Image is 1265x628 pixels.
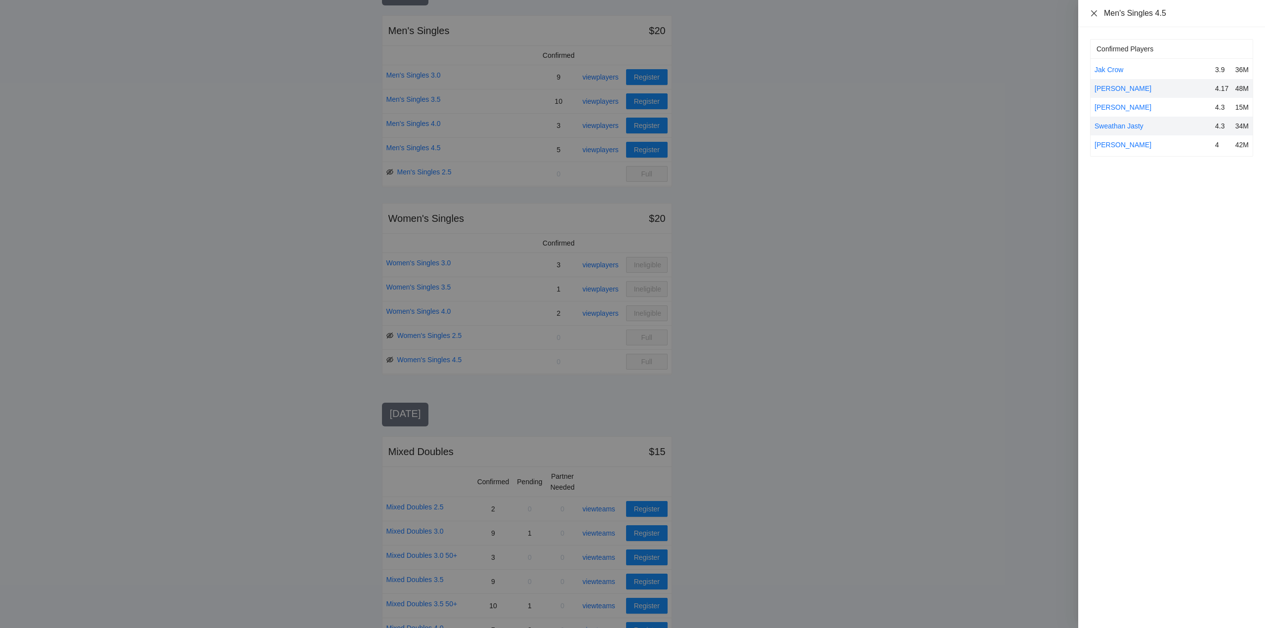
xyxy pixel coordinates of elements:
div: 34M [1234,121,1249,131]
div: 4.17 [1215,83,1230,94]
a: Jak Crow [1095,66,1123,74]
a: [PERSON_NAME] [1095,84,1151,92]
div: 36M [1234,64,1249,75]
a: Sweathan Jasty [1095,122,1143,130]
div: Confirmed Players [1096,40,1247,58]
div: 15M [1234,102,1249,113]
div: 4.3 [1215,102,1230,113]
span: close [1090,9,1098,17]
div: 3.9 [1215,64,1230,75]
div: 4 [1215,139,1230,150]
div: 4.3 [1215,121,1230,131]
button: Close [1090,9,1098,18]
div: 42M [1234,139,1249,150]
div: 48M [1234,83,1249,94]
a: [PERSON_NAME] [1095,141,1151,149]
a: [PERSON_NAME] [1095,103,1151,111]
div: Men's Singles 4.5 [1104,8,1253,19]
